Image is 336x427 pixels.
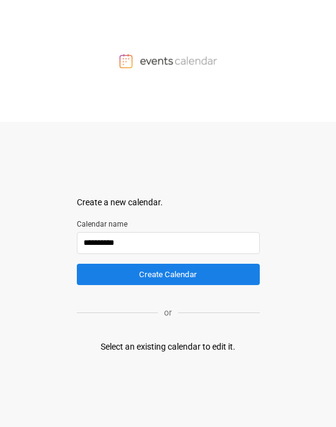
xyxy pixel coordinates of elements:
label: Calendar name [77,219,260,230]
button: Create Calendar [77,264,260,285]
div: Select an existing calendar to edit it. [101,341,235,353]
img: Events Calendar [120,54,217,68]
div: Create a new calendar. [77,196,260,209]
p: or [158,306,178,319]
